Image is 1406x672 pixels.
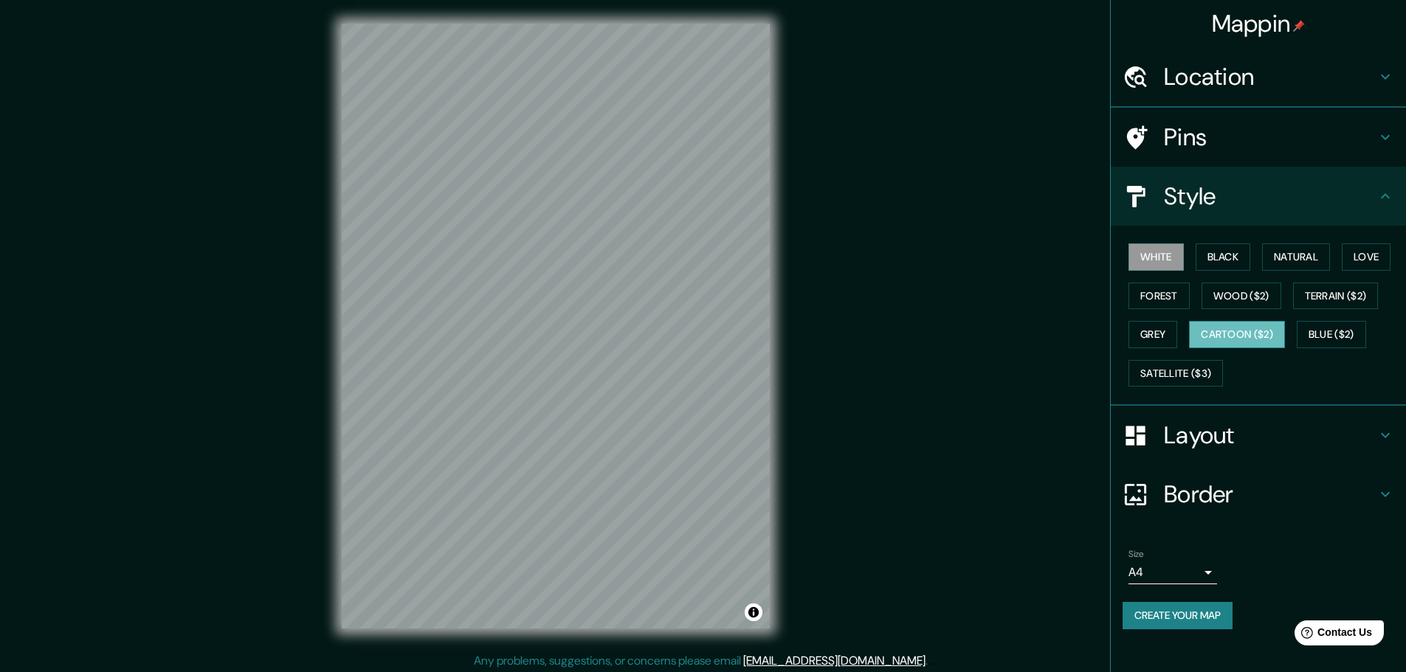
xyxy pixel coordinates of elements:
[1111,465,1406,524] div: Border
[1196,243,1251,271] button: Black
[1212,9,1306,38] h4: Mappin
[1164,122,1376,152] h4: Pins
[1293,20,1305,32] img: pin-icon.png
[1111,108,1406,167] div: Pins
[342,24,770,628] canvas: Map
[1189,321,1285,348] button: Cartoon ($2)
[1111,167,1406,226] div: Style
[930,652,933,670] div: .
[1128,561,1217,584] div: A4
[1275,614,1390,656] iframe: Help widget launcher
[1262,243,1330,271] button: Natural
[743,653,926,668] a: [EMAIL_ADDRESS][DOMAIN_NAME]
[1128,321,1177,348] button: Grey
[1164,62,1376,91] h4: Location
[1128,283,1190,310] button: Forest
[1202,283,1281,310] button: Wood ($2)
[1128,548,1144,561] label: Size
[1111,406,1406,465] div: Layout
[1297,321,1366,348] button: Blue ($2)
[1164,420,1376,450] h4: Layout
[928,652,930,670] div: .
[1123,602,1233,629] button: Create your map
[1164,181,1376,211] h4: Style
[1128,243,1184,271] button: White
[1164,479,1376,509] h4: Border
[1293,283,1379,310] button: Terrain ($2)
[1111,47,1406,106] div: Location
[1128,360,1223,387] button: Satellite ($3)
[1342,243,1391,271] button: Love
[474,652,928,670] p: Any problems, suggestions, or concerns please email .
[745,603,762,621] button: Toggle attribution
